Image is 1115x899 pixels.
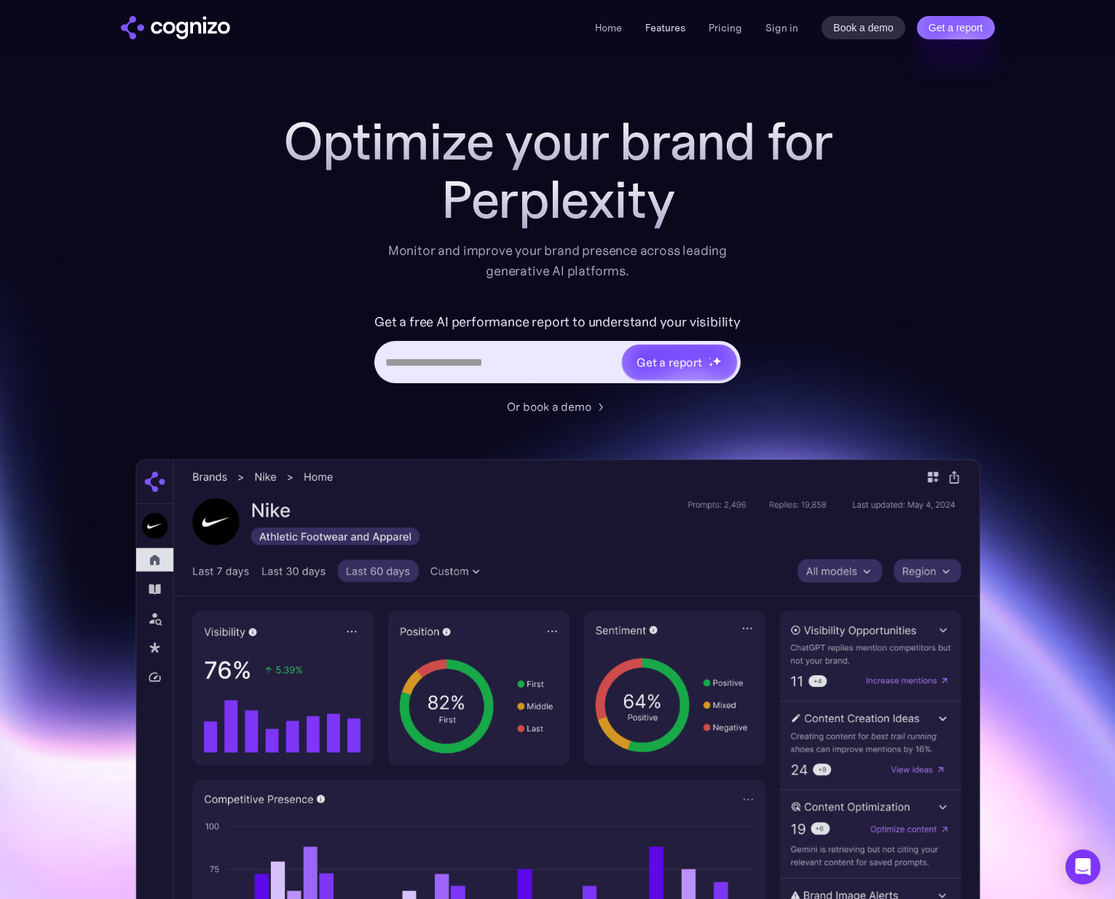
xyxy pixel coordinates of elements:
[712,356,722,366] img: star
[645,21,685,34] a: Features
[121,16,230,39] a: home
[267,170,849,229] div: Perplexity
[620,343,738,381] a: Get a reportstarstarstar
[267,112,849,170] h1: Optimize your brand for
[709,357,711,359] img: star
[917,16,995,39] a: Get a report
[765,19,798,36] a: Sign in
[1065,849,1100,884] div: Open Intercom Messenger
[637,353,702,371] div: Get a report
[709,362,714,367] img: star
[374,310,741,334] label: Get a free AI performance report to understand your visibility
[822,16,905,39] a: Book a demo
[507,398,591,415] div: Or book a demo
[507,398,609,415] a: Or book a demo
[374,310,741,390] form: Hero URL Input Form
[379,240,737,281] div: Monitor and improve your brand presence across leading generative AI platforms.
[595,21,622,34] a: Home
[709,21,742,34] a: Pricing
[121,16,230,39] img: cognizo logo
